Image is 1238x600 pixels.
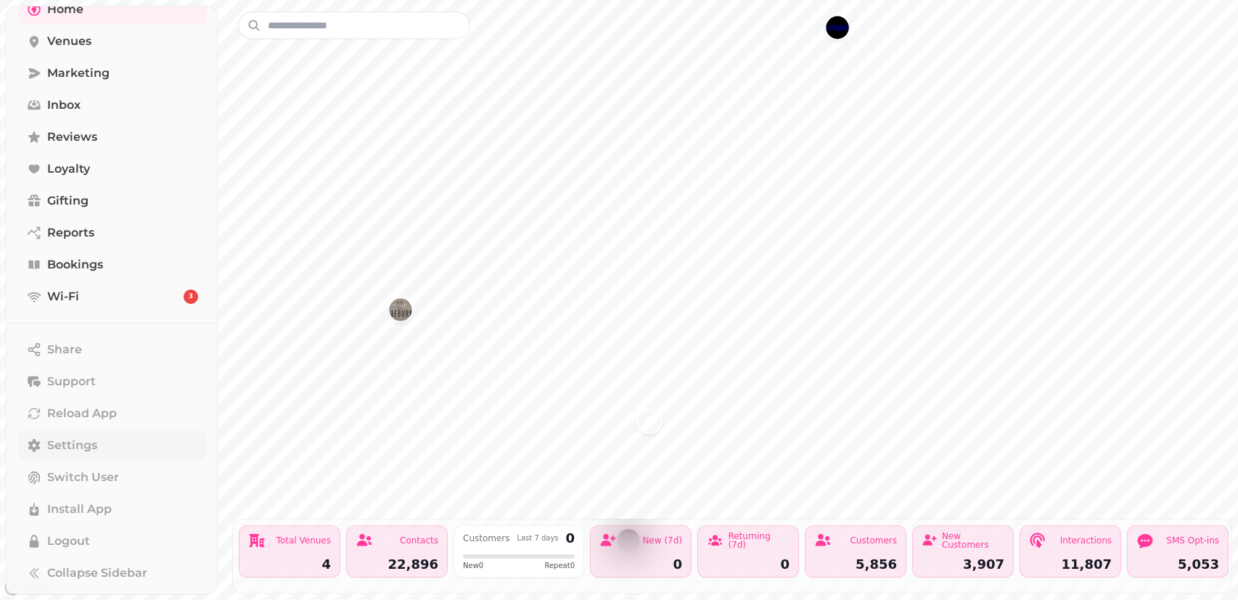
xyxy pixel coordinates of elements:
span: Venues [47,33,91,50]
span: Settings [47,437,97,454]
div: 4 [248,558,331,571]
span: Inbox [47,96,81,114]
span: New 0 [463,560,483,571]
span: Gifting [47,192,89,210]
button: Share [18,335,207,364]
div: New (7d) [642,536,682,545]
div: 11,807 [1029,558,1112,571]
button: Collapse Sidebar [18,559,207,588]
span: Install App [47,501,112,518]
div: Interactions [1060,536,1112,545]
a: Marketing [18,59,207,88]
span: Collapse Sidebar [47,564,147,582]
div: Last 7 days [517,535,558,542]
button: Logout [18,527,207,556]
span: Loyalty [47,160,90,178]
span: Marketing [47,65,110,82]
div: SMS Opt-ins [1166,536,1219,545]
div: New Customers [942,532,1004,549]
button: Icelantic Demo [638,410,661,433]
button: Reload App [18,399,207,428]
div: 0 [565,532,575,545]
span: Share [47,341,82,358]
div: Total Venues [276,536,331,545]
span: Home [47,1,83,18]
span: Reload App [47,405,117,422]
span: Switch User [47,469,119,486]
a: Settings [18,431,207,460]
div: Customers [850,536,897,545]
a: Loyalty [18,155,207,184]
div: 0 [599,558,682,571]
a: Wi-Fi3 [18,282,207,311]
div: Customers [463,534,510,543]
div: Map marker [389,298,412,326]
span: Reports [47,224,94,242]
div: 0 [707,558,790,571]
div: 22,896 [356,558,438,571]
a: Inbox [18,91,207,120]
button: Support [18,367,207,396]
span: 3 [189,292,193,302]
button: The Raeburn [389,298,412,321]
div: 5,856 [814,558,897,571]
a: Reviews [18,123,207,152]
span: Repeat 0 [544,560,575,571]
a: Reports [18,218,207,247]
a: Gifting [18,186,207,215]
div: 3,907 [922,558,1004,571]
span: Reviews [47,128,97,146]
span: Logout [47,533,90,550]
button: Install App [18,495,207,524]
span: Bookings [47,256,103,274]
span: Support [47,373,96,390]
a: Venues [18,27,207,56]
div: Contacts [400,536,438,545]
button: Switch User [18,463,207,492]
div: Map marker [638,410,661,433]
a: Bookings [18,250,207,279]
span: Wi-Fi [47,288,79,305]
div: 5,053 [1136,558,1219,571]
div: Returning (7d) [728,532,790,549]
